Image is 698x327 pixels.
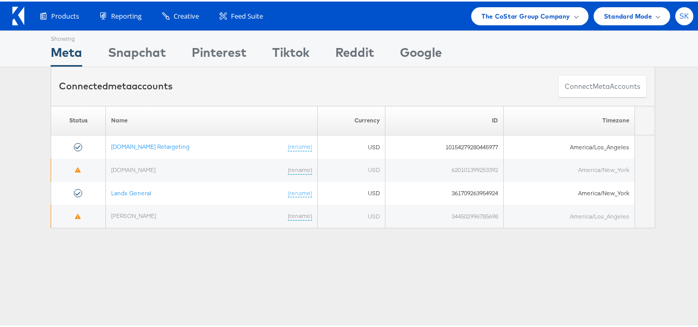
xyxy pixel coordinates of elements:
a: [DOMAIN_NAME] [111,164,156,172]
div: Tiktok [272,42,309,65]
span: Feed Suite [231,10,263,20]
th: Name [106,104,318,134]
th: Timezone [504,104,635,134]
a: (rename) [288,141,312,150]
td: America/Los_Angeles [504,134,635,157]
th: Status [51,104,106,134]
div: Google [400,42,442,65]
div: Pinterest [192,42,246,65]
div: Reddit [335,42,374,65]
span: meta [108,79,132,90]
a: (rename) [288,164,312,173]
div: Connected accounts [59,78,173,91]
div: Snapchat [108,42,166,65]
td: 344502996785698 [385,203,503,226]
span: Standard Mode [604,9,652,20]
button: ConnectmetaAccounts [558,73,647,97]
a: (rename) [288,188,312,196]
td: USD [318,203,385,226]
span: Reporting [111,10,142,20]
th: Currency [318,104,385,134]
div: Showing [51,29,82,42]
td: 10154279280445977 [385,134,503,157]
td: America/Los_Angeles [504,203,635,226]
span: Creative [174,10,199,20]
th: ID [385,104,503,134]
a: (rename) [288,210,312,219]
a: [DOMAIN_NAME] Retargeting [111,141,190,149]
span: The CoStar Group Company [482,9,570,20]
a: [PERSON_NAME] [111,210,156,218]
span: meta [593,80,610,90]
td: USD [318,180,385,204]
td: 620101399253392 [385,157,503,180]
span: Products [51,10,79,20]
td: USD [318,157,385,180]
td: USD [318,134,385,157]
td: America/New_York [504,157,635,180]
a: Lands General [111,188,151,195]
span: SK [679,11,689,18]
td: 361709263954924 [385,180,503,204]
div: Meta [51,42,82,65]
td: America/New_York [504,180,635,204]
